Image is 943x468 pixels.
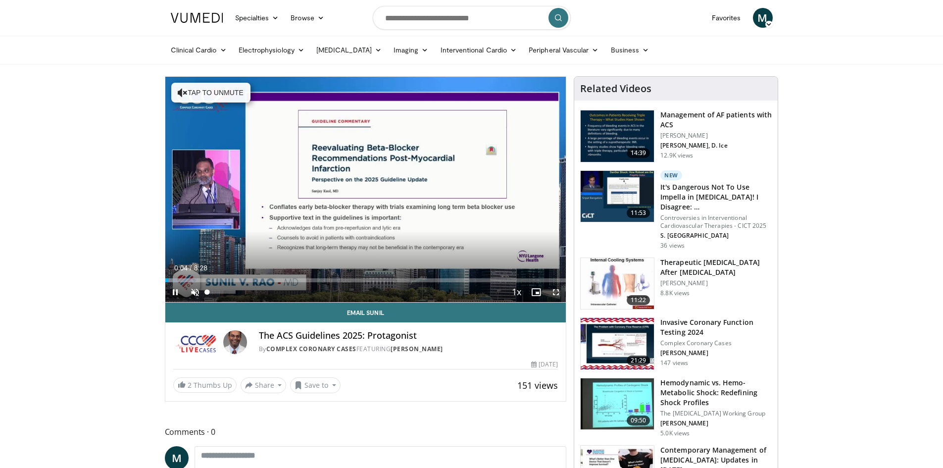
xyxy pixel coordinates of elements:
[285,8,330,28] a: Browse
[660,242,685,250] p: 36 views
[174,264,188,272] span: 0:04
[580,170,772,250] a: 11:53 New It's Dangerous Not To Use Impella in [MEDICAL_DATA]! I Disagree: … Controversies in Int...
[207,290,236,294] div: Volume Level
[165,303,566,322] a: Email Sunil
[517,379,558,391] span: 151 views
[627,208,650,218] span: 11:53
[660,258,772,277] h3: Therapeutic [MEDICAL_DATA] After [MEDICAL_DATA]
[580,110,772,162] a: 14:39 Management of AF patients with ACS [PERSON_NAME] [PERSON_NAME], D. Ice 12.9K views
[660,410,772,417] p: The [MEDICAL_DATA] Working Group
[660,170,682,180] p: New
[223,330,247,354] img: Avatar
[605,40,655,60] a: Business
[171,83,250,103] button: Tap to unmute
[259,345,558,354] div: By FEATURING
[581,171,654,222] img: ad639188-bf21-463b-a799-85e4bc162651.150x105_q85_crop-smart_upscale.jpg
[173,330,219,354] img: Complex Coronary Cases
[627,356,650,365] span: 21:29
[660,132,772,140] p: [PERSON_NAME]
[165,425,567,438] span: Comments 0
[546,282,566,302] button: Fullscreen
[241,377,287,393] button: Share
[660,317,772,337] h3: Invasive Coronary Function Testing 2024
[310,40,388,60] a: [MEDICAL_DATA]
[753,8,773,28] a: M
[165,282,185,302] button: Pause
[660,110,772,130] h3: Management of AF patients with ACS
[660,419,772,427] p: [PERSON_NAME]
[506,282,526,302] button: Playback Rate
[581,318,654,369] img: 29018604-ad88-4fab-821f-042c17100d81.150x105_q85_crop-smart_upscale.jpg
[435,40,523,60] a: Interventional Cardio
[581,258,654,310] img: 243698_0002_1.png.150x105_q85_crop-smart_upscale.jpg
[190,264,192,272] span: /
[531,360,558,369] div: [DATE]
[259,330,558,341] h4: The ACS Guidelines 2025: Protagonist
[391,345,443,353] a: [PERSON_NAME]
[171,13,223,23] img: VuMedi Logo
[229,8,285,28] a: Specialties
[580,317,772,370] a: 21:29 Invasive Coronary Function Testing 2024 Complex Coronary Cases [PERSON_NAME] 147 views
[165,77,566,303] video-js: Video Player
[165,40,233,60] a: Clinical Cardio
[523,40,604,60] a: Peripheral Vascular
[290,377,341,393] button: Save to
[660,339,772,347] p: Complex Coronary Cases
[660,279,772,287] p: [PERSON_NAME]
[660,152,693,159] p: 12.9K views
[266,345,356,353] a: Complex Coronary Cases
[660,349,772,357] p: [PERSON_NAME]
[660,182,772,212] h3: It's Dangerous Not To Use Impella in [MEDICAL_DATA]! I Disagree: …
[173,377,237,393] a: 2 Thumbs Up
[580,378,772,437] a: 09:50 Hemodynamic vs. Hemo-Metabolic Shock: Redefining Shock Profiles The [MEDICAL_DATA] Working ...
[627,148,650,158] span: 14:39
[165,278,566,282] div: Progress Bar
[660,378,772,408] h3: Hemodynamic vs. Hemo-Metabolic Shock: Redefining Shock Profiles
[660,232,772,240] p: S. [GEOGRAPHIC_DATA]
[580,83,651,95] h4: Related Videos
[233,40,310,60] a: Electrophysiology
[660,142,772,150] p: [PERSON_NAME], D. Ice
[194,264,207,272] span: 8:28
[627,295,650,305] span: 11:22
[581,378,654,430] img: 2496e462-765f-4e8f-879f-a0c8e95ea2b6.150x105_q85_crop-smart_upscale.jpg
[627,416,650,425] span: 09:50
[580,258,772,310] a: 11:22 Therapeutic [MEDICAL_DATA] After [MEDICAL_DATA] [PERSON_NAME] 8.8K views
[706,8,747,28] a: Favorites
[185,282,205,302] button: Unmute
[373,6,571,30] input: Search topics, interventions
[526,282,546,302] button: Enable picture-in-picture mode
[388,40,435,60] a: Imaging
[660,359,688,367] p: 147 views
[660,429,690,437] p: 5.0K views
[581,110,654,162] img: bKdxKv0jK92UJBOH4xMDoxOjBrO-I4W8.150x105_q85_crop-smart_upscale.jpg
[188,380,192,390] span: 2
[660,214,772,230] p: Controversies in Interventional Cardiovascular Therapies - CICT 2025
[660,289,690,297] p: 8.8K views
